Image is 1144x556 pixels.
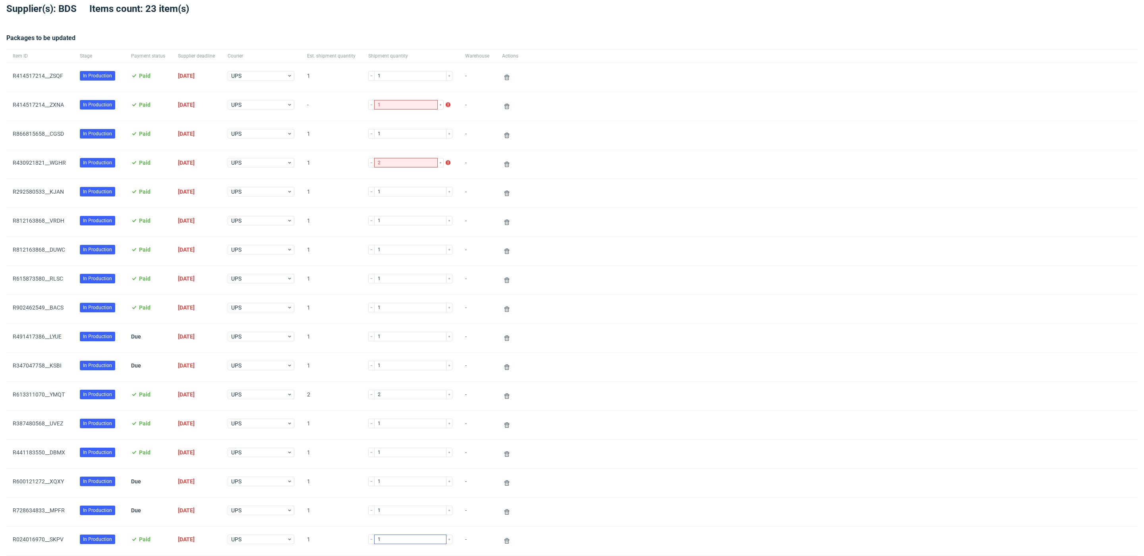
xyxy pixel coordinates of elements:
a: R600121272__XQXY [13,478,64,485]
span: Stage [80,53,118,60]
span: [DATE] [178,246,195,253]
span: In Production [83,275,112,282]
span: - [465,420,489,430]
span: - [465,362,489,372]
span: Supplier(s): BDS [6,3,89,14]
span: UPS [231,130,287,138]
span: [DATE] [178,536,195,543]
span: - [465,449,489,459]
span: [DATE] [178,189,195,195]
span: - [465,333,489,343]
span: Courier [228,53,294,60]
span: In Production [83,188,112,195]
a: R812163868__VRDH [13,217,64,224]
span: UPS [231,101,287,109]
span: - [465,391,489,401]
span: - [465,246,489,256]
span: Supplier deadline [178,53,215,60]
span: In Production [83,449,112,456]
a: R812163868__DUWC [13,246,65,253]
a: R441183550__DBMX [13,449,65,456]
a: R387480568__UVEZ [13,420,63,427]
span: [DATE] [178,362,195,369]
span: - [465,102,489,111]
span: Paid [139,420,151,427]
span: UPS [231,477,287,485]
span: Paid [139,449,151,456]
span: - [307,102,356,111]
span: 1 [307,189,356,198]
span: Actions [502,53,518,60]
span: Paid [139,102,151,108]
span: 1 [307,478,356,488]
span: In Production [83,536,112,543]
a: R292580533__KJAN [13,189,64,195]
a: R347047758__KSBI [13,362,62,369]
span: UPS [231,217,287,225]
span: 1 [307,160,356,169]
span: [DATE] [178,131,195,137]
span: Est. shipment quantity [307,53,356,60]
span: 1 [307,449,356,459]
span: - [465,189,489,198]
a: R615873580__RLSC [13,275,63,282]
span: Shipment quantity [368,53,452,60]
span: Paid [139,73,151,79]
span: Paid [139,131,151,137]
span: - [465,73,489,82]
span: [DATE] [178,449,195,456]
span: 1 [307,304,356,314]
span: UPS [231,362,287,369]
span: [DATE] [178,391,195,398]
span: In Production [83,478,112,485]
span: Item ID [13,53,67,60]
span: Items count: 23 item(s) [89,3,202,14]
span: In Production [83,246,112,253]
span: [DATE] [178,217,195,224]
a: R902462549__BACS [13,304,64,311]
span: Due [131,362,141,369]
span: UPS [231,333,287,341]
span: In Production [83,217,112,224]
span: In Production [83,362,112,369]
span: [DATE] [178,160,195,166]
span: 1 [307,217,356,227]
span: [DATE] [178,73,195,79]
span: 1 [307,536,356,546]
span: In Production [83,159,112,166]
span: UPS [231,391,287,398]
span: 1 [307,131,356,140]
span: - [465,217,489,227]
span: 1 [307,275,356,285]
span: UPS [231,448,287,456]
span: Paid [139,391,151,398]
span: [DATE] [178,478,195,485]
span: 1 [307,73,356,82]
span: Warehouse [465,53,489,60]
span: Due [131,507,141,514]
span: UPS [231,535,287,543]
span: In Production [83,304,112,311]
span: [DATE] [178,420,195,427]
span: In Production [83,507,112,514]
span: UPS [231,188,287,196]
span: [DATE] [178,304,195,311]
span: 2 [307,391,356,401]
span: - [465,160,489,169]
span: In Production [83,391,112,398]
span: Paid [139,304,151,311]
span: UPS [231,246,287,254]
span: In Production [83,101,112,108]
span: - [465,507,489,517]
span: 1 [307,333,356,343]
span: UPS [231,506,287,514]
span: [DATE] [178,102,195,108]
a: R430921821__WGHR [13,160,66,166]
span: In Production [83,420,112,427]
a: R414517214__ZXNA [13,102,64,108]
span: 1 [307,362,356,372]
span: 1 [307,246,356,256]
span: - [465,304,489,314]
span: UPS [231,275,287,283]
span: [DATE] [178,275,195,282]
